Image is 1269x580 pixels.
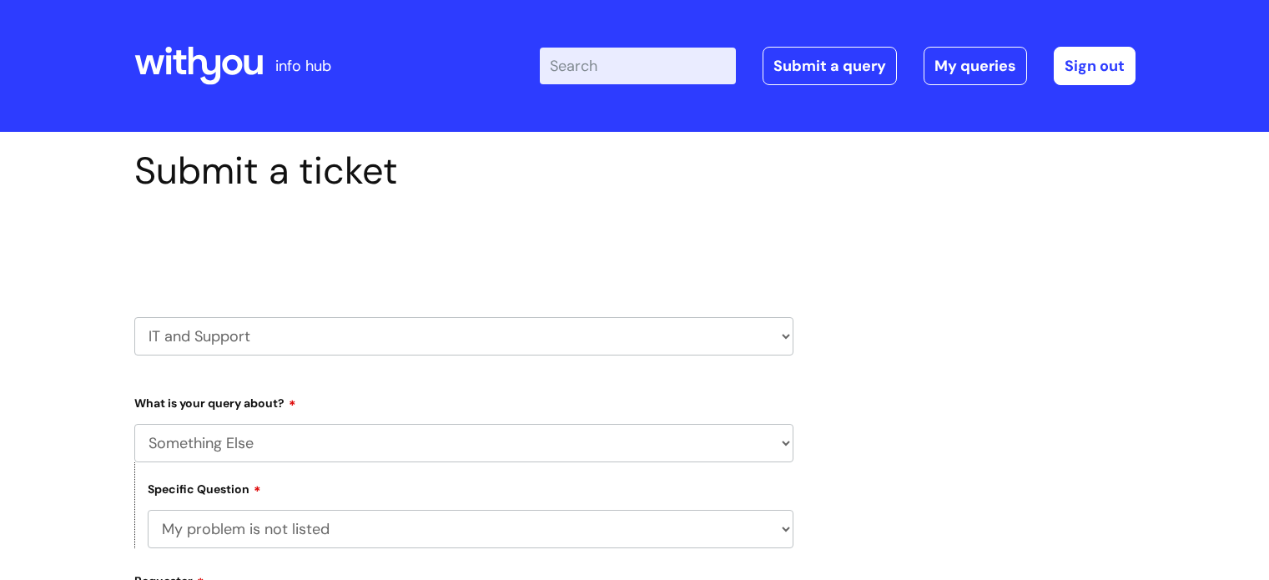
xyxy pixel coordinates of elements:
h1: Submit a ticket [134,149,793,194]
label: Specific Question [148,480,261,497]
a: My queries [924,47,1027,85]
input: Search [540,48,736,84]
label: What is your query about? [134,391,793,411]
a: Submit a query [763,47,897,85]
div: | - [540,47,1136,85]
h2: Select issue type [134,232,793,263]
a: Sign out [1054,47,1136,85]
p: info hub [275,53,331,79]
